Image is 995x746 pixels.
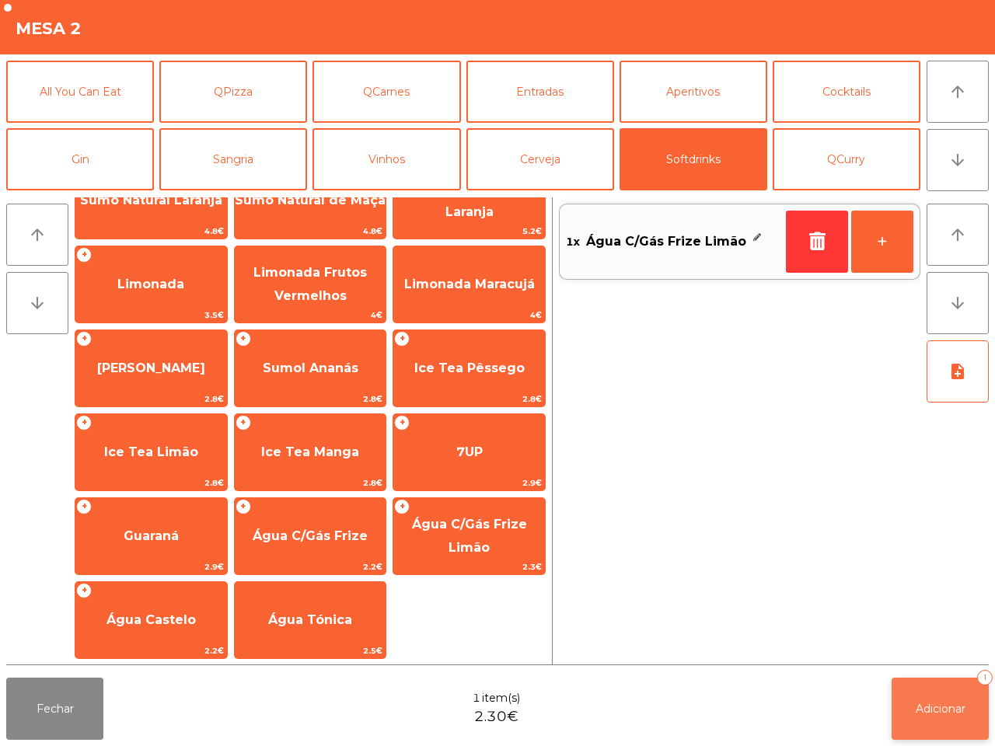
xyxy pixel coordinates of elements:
[76,331,92,347] span: +
[75,308,227,322] span: 3.5€
[75,224,227,239] span: 4.8€
[28,294,47,312] i: arrow_downward
[97,361,205,375] span: [PERSON_NAME]
[412,517,527,555] span: Água C/Gás Frize Limão
[76,247,92,263] span: +
[948,225,967,244] i: arrow_upward
[474,706,518,727] span: 2.30€
[28,225,47,244] i: arrow_upward
[927,204,989,266] button: arrow_upward
[159,128,307,190] button: Sangria
[927,129,989,191] button: arrow_downward
[851,211,913,273] button: +
[235,476,386,490] span: 2.8€
[393,392,545,406] span: 2.8€
[263,361,358,375] span: Sumol Ananás
[586,230,746,253] span: Água C/Gás Frize Limão
[6,678,103,740] button: Fechar
[75,643,227,658] span: 2.2€
[773,61,920,123] button: Cocktails
[268,612,352,627] span: Água Tónica
[393,224,545,239] span: 5.2€
[76,499,92,514] span: +
[404,277,535,291] span: Limonada Maracujá
[393,559,545,574] span: 2.3€
[159,61,307,123] button: QPizza
[6,272,68,334] button: arrow_downward
[6,204,68,266] button: arrow_upward
[235,643,386,658] span: 2.5€
[977,670,993,685] div: 1
[927,272,989,334] button: arrow_downward
[312,61,460,123] button: QCarnes
[927,61,989,123] button: arrow_upward
[75,476,227,490] span: 2.8€
[236,499,251,514] span: +
[236,331,251,347] span: +
[620,128,767,190] button: Softdrinks
[773,128,920,190] button: QCurry
[236,415,251,431] span: +
[117,277,184,291] span: Limonada
[235,224,386,239] span: 4.8€
[235,392,386,406] span: 2.8€
[124,528,179,543] span: Guaraná
[312,128,460,190] button: Vinhos
[235,308,386,322] span: 4€
[394,415,410,431] span: +
[253,265,367,303] span: Limonada Frutos Vermelhos
[620,61,767,123] button: Aperitivos
[414,361,525,375] span: Ice Tea Pêssego
[927,340,989,403] button: note_add
[16,17,82,40] h4: Mesa 2
[80,193,222,207] span: Sumo Natural Laranja
[948,362,967,381] i: note_add
[566,230,580,253] span: 1x
[106,612,196,627] span: Água Castelo
[75,559,227,574] span: 2.9€
[466,61,614,123] button: Entradas
[466,128,614,190] button: Cerveja
[6,61,154,123] button: All You Can Eat
[235,193,386,207] span: Sumo Natural de Maçã
[6,128,154,190] button: Gin
[394,499,410,514] span: +
[393,476,545,490] span: 2.9€
[253,528,368,543] span: Água C/Gás Frize
[76,415,92,431] span: +
[916,702,965,716] span: Adicionar
[235,559,386,574] span: 2.2€
[948,151,967,169] i: arrow_downward
[75,392,227,406] span: 2.8€
[948,82,967,101] i: arrow_upward
[76,583,92,598] span: +
[261,444,359,459] span: Ice Tea Manga
[948,294,967,312] i: arrow_downward
[394,331,410,347] span: +
[482,690,520,706] span: item(s)
[473,690,480,706] span: 1
[456,444,483,459] span: 7UP
[892,678,989,740] button: Adicionar1
[104,444,198,459] span: Ice Tea Limão
[393,308,545,322] span: 4€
